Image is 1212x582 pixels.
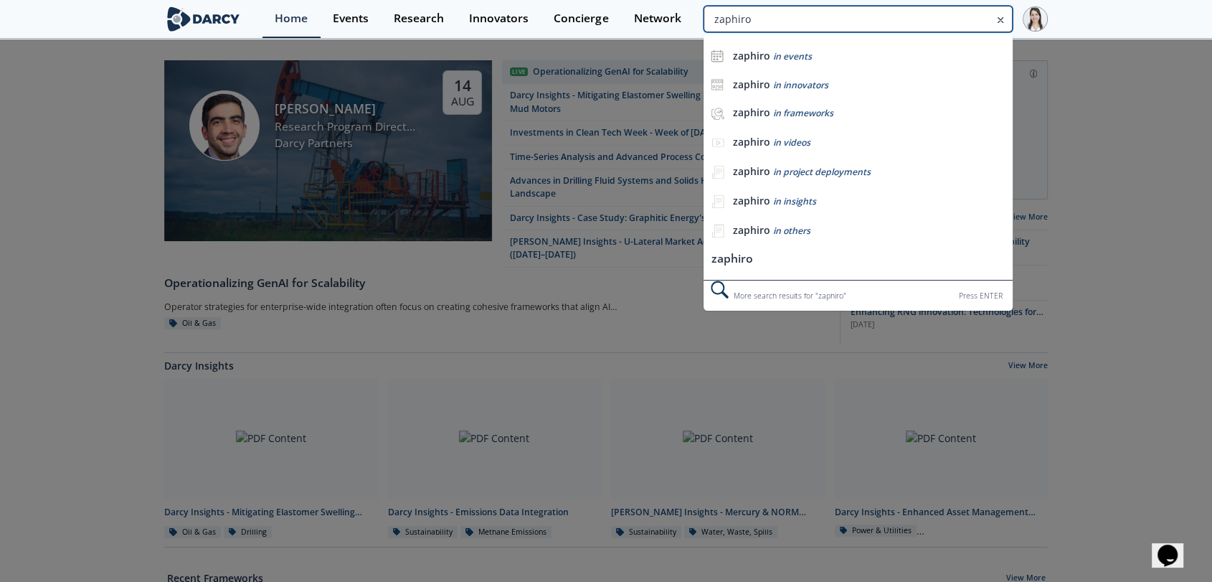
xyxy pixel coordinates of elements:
[633,13,681,24] div: Network
[704,246,1013,273] li: zaphiro
[333,13,369,24] div: Events
[773,79,828,91] span: in innovators
[1152,525,1198,568] iframe: chat widget
[773,107,833,119] span: in frameworks
[704,6,1013,32] input: Advanced Search
[733,223,770,237] b: zaphiro
[275,13,308,24] div: Home
[733,164,770,178] b: zaphiro
[773,225,810,237] span: in others
[773,195,816,207] span: in insights
[469,13,529,24] div: Innovators
[773,50,812,62] span: in events
[704,280,1013,311] div: More search results for " zaphiro "
[711,78,724,91] img: icon
[394,13,444,24] div: Research
[733,49,770,62] b: zaphiro
[733,135,770,149] b: zaphiro
[733,78,770,91] b: zaphiro
[733,105,770,119] b: zaphiro
[554,13,608,24] div: Concierge
[773,166,871,178] span: in project deployments
[164,6,242,32] img: logo-wide.svg
[959,288,1003,304] div: Press ENTER
[773,136,810,149] span: in videos
[711,50,724,62] img: icon
[1023,6,1048,32] img: Profile
[733,194,770,207] b: zaphiro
